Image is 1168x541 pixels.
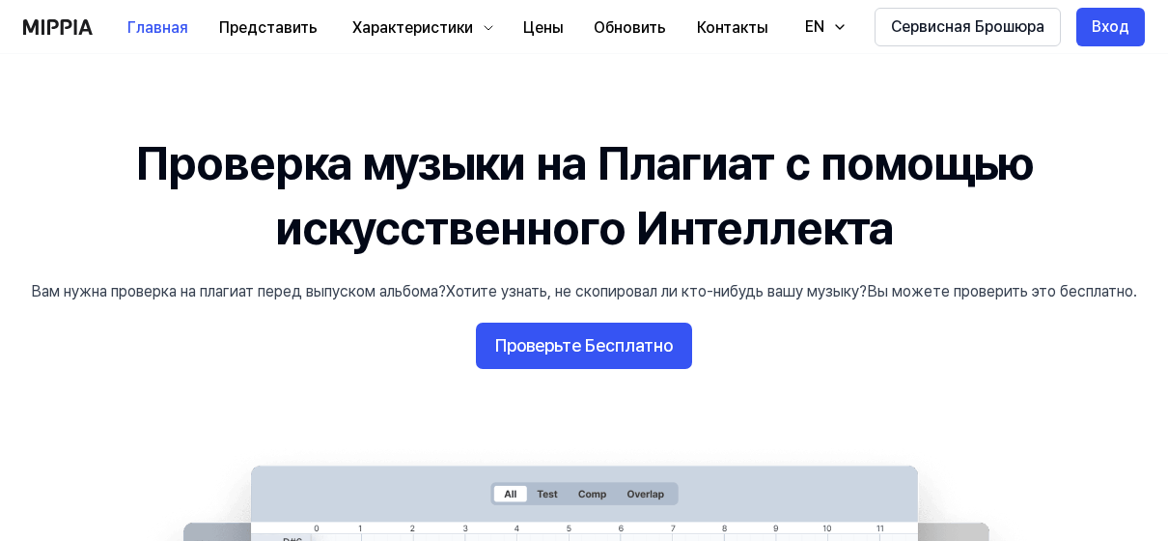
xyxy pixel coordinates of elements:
ya-tr-span: Цены [523,16,563,40]
ya-tr-span: Главная [127,16,188,40]
ya-tr-span: Характеристики [352,18,473,37]
ya-tr-span: Представить [219,16,318,40]
button: Главная [112,9,204,47]
ya-tr-span: Сервисная Брошюра [891,15,1044,39]
img: логотип [23,19,93,35]
ya-tr-span: Вход [1092,15,1129,39]
ya-tr-span: Проверьте Бесплатно [495,332,673,360]
ya-tr-span: Обновить [594,16,666,40]
ya-tr-span: Контакты [697,16,767,40]
button: Контакты [681,9,783,47]
button: Представить [204,9,333,47]
ya-tr-span: EN [805,17,824,36]
a: Главная [112,1,204,54]
ya-tr-span: Вам нужна проверка на плагиат перед выпуском альбома? [31,282,446,300]
button: Цены [508,9,578,47]
button: Вход [1076,8,1145,46]
button: Проверьте Бесплатно [476,323,692,369]
button: Характеристики [333,9,508,47]
a: Обновить [578,1,681,54]
ya-tr-span: Проверка музыки на Плагиат с помощью искусственного Интеллекта [135,135,1034,256]
button: Сервисная Брошюра [875,8,1061,46]
button: EN [786,8,859,46]
button: Обновить [578,9,681,47]
ya-tr-span: Вы можете проверить это бесплатно. [867,282,1137,300]
ya-tr-span: Хотите узнать, не скопировал ли кто-нибудь вашу музыку? [446,282,867,300]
